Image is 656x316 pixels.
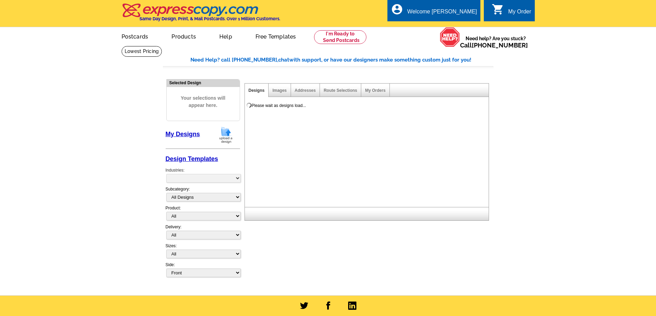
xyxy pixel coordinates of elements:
[272,88,287,93] a: Images
[246,102,252,108] img: loading...
[508,9,531,18] div: My Order
[166,155,218,162] a: Design Templates
[122,8,280,21] a: Same Day Design, Print, & Mail Postcards. Over 1 Million Customers.
[472,42,528,49] a: [PHONE_NUMBER]
[252,102,306,109] div: Please wait as designs load...
[460,42,528,49] span: Call
[391,3,403,15] i: account_circle
[492,3,504,15] i: shopping_cart
[139,16,280,21] h4: Same Day Design, Print, & Mail Postcards. Over 1 Million Customers.
[172,88,235,116] span: Your selections will appear here.
[278,57,289,63] span: chat
[295,88,316,93] a: Addresses
[160,28,207,44] a: Products
[166,205,240,224] div: Product:
[166,186,240,205] div: Subcategory:
[460,35,531,49] span: Need help? Are you stuck?
[244,28,307,44] a: Free Templates
[217,126,235,144] img: upload-design
[166,262,240,278] div: Side:
[249,88,265,93] a: Designs
[111,28,159,44] a: Postcards
[407,9,477,18] div: Welcome [PERSON_NAME]
[166,131,200,138] a: My Designs
[166,224,240,243] div: Delivery:
[440,27,460,47] img: help
[492,8,531,16] a: shopping_cart My Order
[167,79,240,86] div: Selected Design
[324,88,357,93] a: Route Selections
[190,56,493,64] div: Need Help? call [PHONE_NUMBER], with support, or have our designers make something custom just fo...
[365,88,385,93] a: My Orders
[208,28,243,44] a: Help
[166,164,240,186] div: Industries:
[166,243,240,262] div: Sizes:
